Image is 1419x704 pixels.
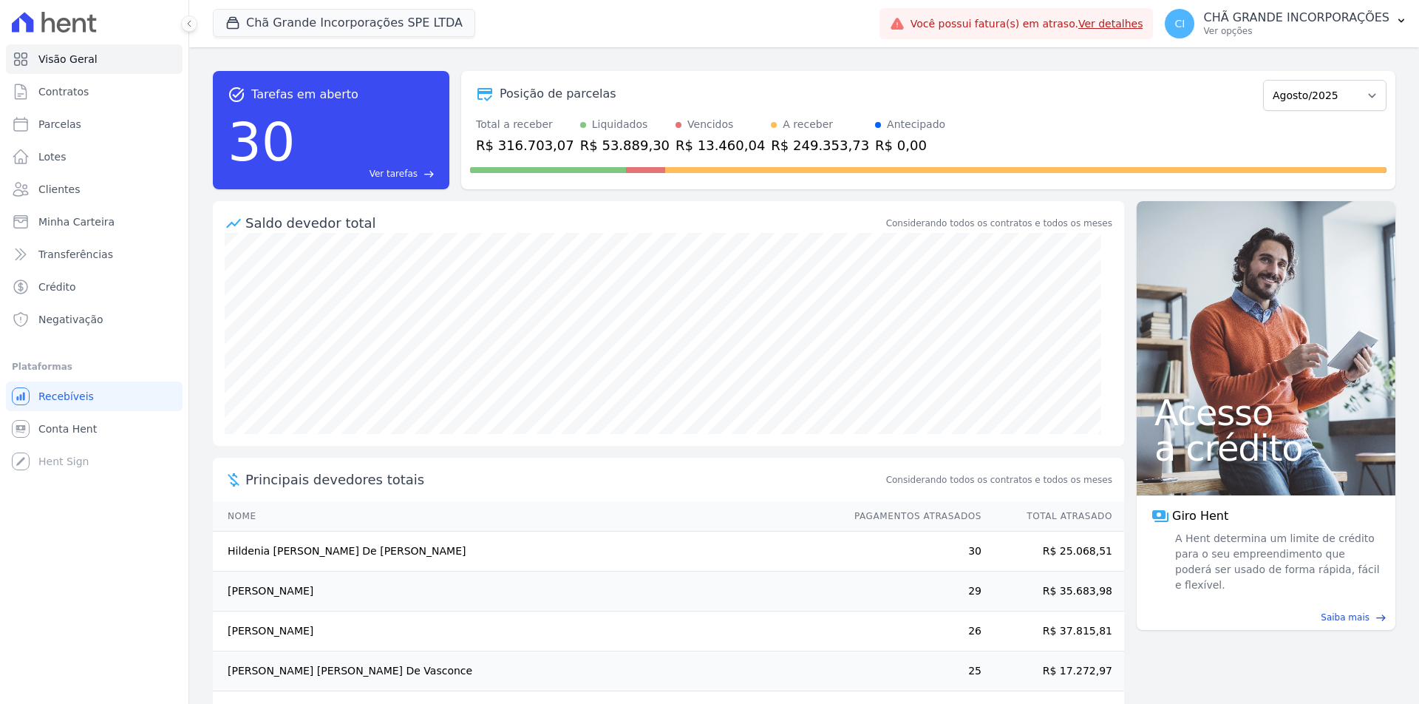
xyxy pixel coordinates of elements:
td: 30 [840,532,982,572]
a: Saiba mais east [1146,611,1386,624]
div: Saldo devedor total [245,213,883,233]
th: Nome [213,501,840,532]
span: task_alt [228,86,245,104]
th: Pagamentos Atrasados [840,501,982,532]
span: Giro Hent [1172,507,1228,525]
span: Conta Hent [38,422,97,436]
span: Clientes [38,182,80,197]
a: Negativação [6,305,183,334]
button: CI CHÃ GRANDE INCORPORAÇÕES Ver opções [1153,3,1419,44]
div: R$ 0,00 [875,135,945,155]
td: R$ 37.815,81 [982,612,1124,651]
span: east [423,169,435,180]
div: A receber [783,117,833,132]
div: R$ 316.703,07 [476,135,574,155]
span: Minha Carteira [38,214,115,229]
a: Ver detalhes [1078,18,1143,30]
span: A Hent determina um limite de crédito para o seu empreendimento que poderá ser usado de forma ráp... [1172,531,1381,593]
td: 25 [840,651,982,691]
span: east [1375,612,1386,623]
div: Vencidos [687,117,733,132]
td: [PERSON_NAME] [213,572,840,612]
div: Antecipado [887,117,945,132]
span: Considerando todos os contratos e todos os meses [886,473,1112,487]
button: Chã Grande Incorporações SPE LTDA [213,9,475,37]
a: Ver tarefas east [302,167,435,180]
a: Recebíveis [6,382,183,411]
a: Visão Geral [6,44,183,74]
div: 30 [228,104,296,180]
td: [PERSON_NAME] [213,612,840,651]
span: Transferências [38,247,113,262]
div: R$ 249.353,73 [771,135,869,155]
span: Crédito [38,280,76,294]
a: Conta Hent [6,414,183,444]
span: Contratos [38,84,89,99]
div: Posição de parcelas [500,85,616,103]
span: Parcelas [38,117,81,132]
div: R$ 13.460,04 [676,135,765,155]
td: Hildenia [PERSON_NAME] De [PERSON_NAME] [213,532,840,572]
td: R$ 17.272,97 [982,651,1124,691]
span: Principais devedores totais [245,470,883,490]
div: Plataformas [12,358,177,376]
span: Ver tarefas [370,167,418,180]
a: Contratos [6,77,183,106]
span: CI [1175,18,1185,29]
td: R$ 25.068,51 [982,532,1124,572]
th: Total Atrasado [982,501,1124,532]
span: Lotes [38,149,67,164]
span: Acesso [1154,395,1378,430]
a: Lotes [6,142,183,172]
span: Recebíveis [38,389,94,404]
a: Clientes [6,175,183,204]
div: Total a receber [476,117,574,132]
td: 26 [840,612,982,651]
td: R$ 35.683,98 [982,572,1124,612]
a: Crédito [6,272,183,302]
a: Parcelas [6,109,183,139]
a: Transferências [6,240,183,269]
span: Tarefas em aberto [251,86,358,104]
td: [PERSON_NAME] [PERSON_NAME] De Vasconce [213,651,840,691]
div: R$ 53.889,30 [580,135,670,155]
p: CHÃ GRANDE INCORPORAÇÕES [1203,10,1389,25]
span: Saiba mais [1321,611,1369,624]
div: Considerando todos os contratos e todos os meses [886,217,1112,230]
span: Você possui fatura(s) em atraso. [911,16,1143,32]
span: Visão Geral [38,52,98,67]
div: Liquidados [592,117,648,132]
p: Ver opções [1203,25,1389,37]
a: Minha Carteira [6,207,183,237]
td: 29 [840,572,982,612]
span: Negativação [38,312,103,327]
span: a crédito [1154,430,1378,466]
